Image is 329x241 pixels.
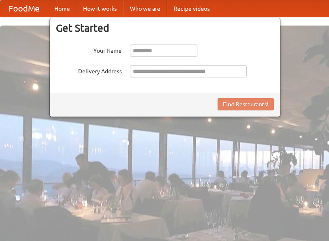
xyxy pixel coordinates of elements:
h3: Get Started [56,22,274,34]
a: Who we are [123,0,167,17]
a: How it works [76,0,123,17]
a: Recipe videos [167,0,216,17]
a: FoodMe [0,0,48,17]
label: Your Name [56,44,122,55]
label: Delivery Address [56,65,122,75]
a: Home [48,0,76,17]
button: Find Restaurants! [218,98,274,110]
